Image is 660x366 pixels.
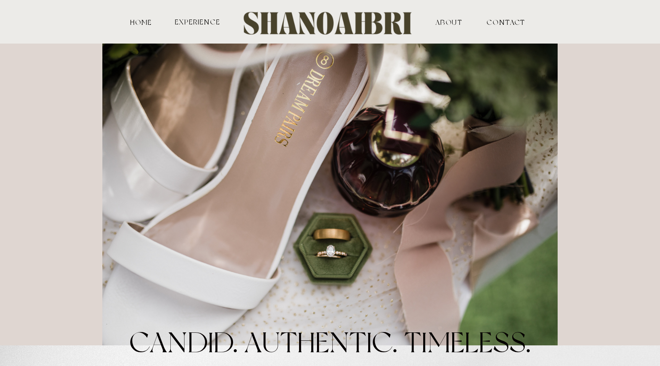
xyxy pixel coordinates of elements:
a: ABOUT [411,18,487,25]
a: HOME [129,18,154,25]
a: contact [487,18,513,25]
h1: CANDID. AUTHENTIC. TIMELESS. [24,326,637,366]
a: experience [174,18,221,25]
